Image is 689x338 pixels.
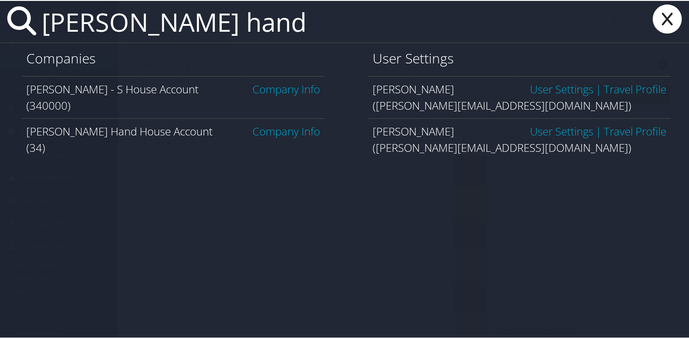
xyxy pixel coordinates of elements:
[26,139,320,155] div: (34)
[530,123,593,138] a: User Settings
[373,81,454,96] span: [PERSON_NAME]
[373,139,666,155] div: ([PERSON_NAME][EMAIL_ADDRESS][DOMAIN_NAME])
[604,81,666,96] a: View OBT Profile
[593,123,604,138] span: |
[252,123,320,138] a: Company Info
[530,81,593,96] a: User Settings
[373,48,666,67] h1: User Settings
[593,81,604,96] span: |
[26,123,213,138] span: [PERSON_NAME] Hand House Account
[26,81,199,96] span: [PERSON_NAME] - S House Account
[26,48,320,67] h1: Companies
[373,97,666,113] div: ([PERSON_NAME][EMAIL_ADDRESS][DOMAIN_NAME])
[26,97,320,113] div: (340000)
[252,81,320,96] a: Company Info
[373,123,454,138] span: [PERSON_NAME]
[604,123,666,138] a: View OBT Profile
